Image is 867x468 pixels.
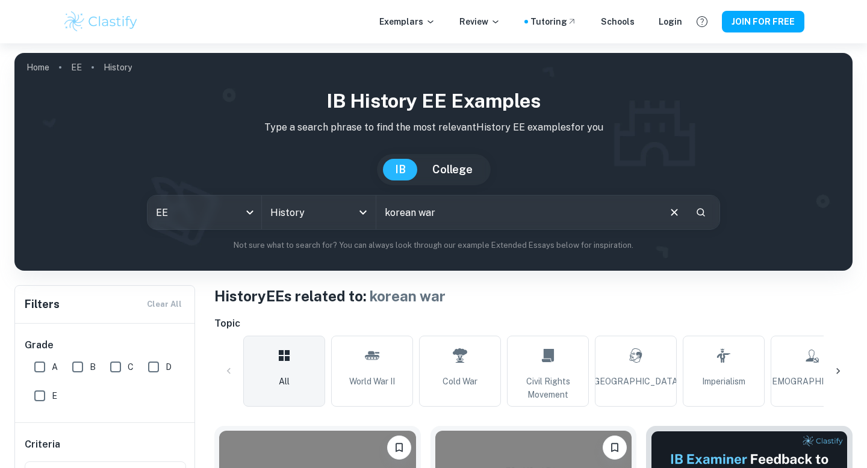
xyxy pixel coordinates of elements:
[763,375,860,388] span: [DEMOGRAPHIC_DATA]
[512,375,583,401] span: Civil Rights Movement
[24,87,843,115] h1: IB History EE examples
[25,437,60,452] h6: Criteria
[14,53,853,271] img: profile cover
[25,296,60,313] h6: Filters
[383,159,418,180] button: IB
[24,239,843,251] p: Not sure what to search for? You can always look through our example Extended Essays below for in...
[71,59,82,76] a: EE
[603,436,627,460] button: Please log in to bookmark exemplars
[63,10,139,34] img: Clastify logo
[659,15,682,28] a: Login
[128,360,134,374] span: C
[26,59,49,76] a: Home
[691,202,711,223] button: Search
[702,375,745,388] span: Imperialism
[214,285,853,307] h1: History EEs related to:
[376,196,658,229] input: E.g. Nazi Germany, atomic bomb, USA politics...
[722,11,804,32] button: JOIN FOR FREE
[52,389,57,402] span: E
[663,201,686,224] button: Clear
[443,375,477,388] span: Cold War
[355,204,371,221] button: Open
[24,120,843,135] p: Type a search phrase to find the most relevant History EE examples for you
[90,360,96,374] span: B
[459,15,500,28] p: Review
[279,375,290,388] span: All
[349,375,395,388] span: World War II
[148,196,261,229] div: EE
[420,159,485,180] button: College
[379,15,435,28] p: Exemplars
[601,15,635,28] a: Schools
[370,288,446,304] span: korean war
[591,375,680,388] span: [GEOGRAPHIC_DATA]
[530,15,577,28] a: Tutoring
[692,11,712,32] button: Help and Feedback
[166,360,172,374] span: D
[104,61,132,74] p: History
[214,316,853,331] h6: Topic
[52,360,58,374] span: A
[25,338,186,353] h6: Grade
[387,436,411,460] button: Please log in to bookmark exemplars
